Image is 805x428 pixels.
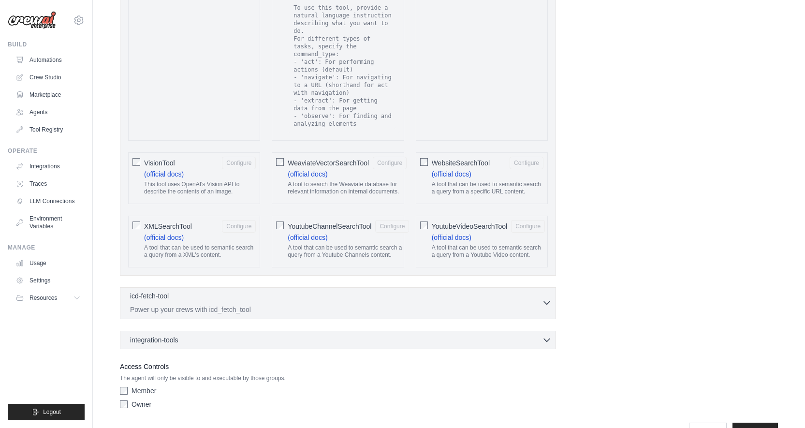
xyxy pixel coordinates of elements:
[8,404,85,420] button: Logout
[144,181,256,196] p: This tool uses OpenAI's Vision API to describe the contents of an image.
[375,220,409,233] button: YoutubeChannelSearchTool (official docs) A tool that can be used to semantic search a query from ...
[12,159,85,174] a: Integrations
[120,361,556,372] label: Access Controls
[12,104,85,120] a: Agents
[12,52,85,68] a: Automations
[288,181,407,196] p: A tool to search the Weaviate database for relevant information on internal documents.
[130,335,178,345] span: integration-tools
[8,147,85,155] div: Operate
[511,220,545,233] button: YoutubeVideoSearchTool (official docs) A tool that can be used to semantic search a query from a ...
[12,122,85,137] a: Tool Registry
[132,386,156,396] label: Member
[29,294,57,302] span: Resources
[12,193,85,209] a: LLM Connections
[43,408,61,416] span: Logout
[8,11,56,30] img: Logo
[432,244,545,259] p: A tool that can be used to semantic search a query from a Youtube Video content.
[757,382,805,428] iframe: Chat Widget
[12,87,85,103] a: Marketplace
[130,305,542,314] p: Power up your crews with icd_fetch_tool
[12,211,85,234] a: Environment Variables
[144,234,184,241] a: (official docs)
[12,176,85,192] a: Traces
[222,157,256,169] button: VisionTool (official docs) This tool uses OpenAI's Vision API to describe the contents of an image.
[120,374,556,382] p: The agent will only be visible to and executable by those groups.
[288,234,327,241] a: (official docs)
[432,234,471,241] a: (official docs)
[132,399,151,409] label: Owner
[432,170,471,178] a: (official docs)
[12,255,85,271] a: Usage
[222,220,256,233] button: XMLSearchTool (official docs) A tool that can be used to semantic search a query from a XML's con...
[288,158,369,168] span: WeaviateVectorSearchTool
[510,157,543,169] button: WebsiteSearchTool (official docs) A tool that can be used to semantic search a query from a speci...
[432,158,490,168] span: WebsiteSearchTool
[124,291,552,314] button: icd-fetch-tool Power up your crews with icd_fetch_tool
[432,181,543,196] p: A tool that can be used to semantic search a query from a specific URL content.
[144,244,256,259] p: A tool that can be used to semantic search a query from a XML's content.
[288,221,371,231] span: YoutubeChannelSearchTool
[144,158,175,168] span: VisionTool
[130,291,169,301] p: icd-fetch-tool
[12,273,85,288] a: Settings
[124,335,552,345] button: integration-tools
[757,382,805,428] div: Widget de chat
[8,244,85,251] div: Manage
[144,221,192,231] span: XMLSearchTool
[12,290,85,306] button: Resources
[288,170,327,178] a: (official docs)
[144,170,184,178] a: (official docs)
[8,41,85,48] div: Build
[373,157,407,169] button: WeaviateVectorSearchTool (official docs) A tool to search the Weaviate database for relevant info...
[288,244,409,259] p: A tool that can be used to semantic search a query from a Youtube Channels content.
[12,70,85,85] a: Crew Studio
[432,221,507,231] span: YoutubeVideoSearchTool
